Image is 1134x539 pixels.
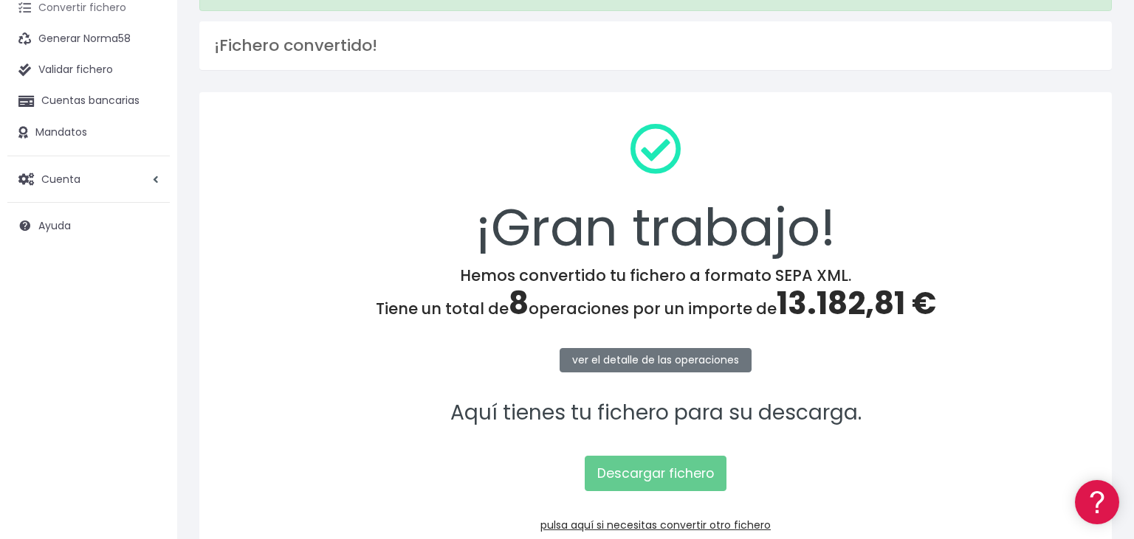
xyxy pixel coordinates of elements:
[7,86,170,117] a: Cuentas bancarias
[7,210,170,241] a: Ayuda
[7,117,170,148] a: Mandatos
[509,282,529,325] span: 8
[41,171,80,186] span: Cuenta
[777,282,936,325] span: 13.182,81 €
[560,348,752,372] a: ver el detalle de las operaciones
[214,36,1097,55] h3: ¡Fichero convertido!
[219,111,1093,266] div: ¡Gran trabajo!
[38,218,71,233] span: Ayuda
[7,55,170,86] a: Validar fichero
[219,397,1093,430] p: Aquí tienes tu fichero para su descarga.
[7,164,170,195] a: Cuenta
[540,518,771,532] a: pulsa aquí si necesitas convertir otro fichero
[585,456,726,491] a: Descargar fichero
[7,24,170,55] a: Generar Norma58
[219,266,1093,322] h4: Hemos convertido tu fichero a formato SEPA XML. Tiene un total de operaciones por un importe de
